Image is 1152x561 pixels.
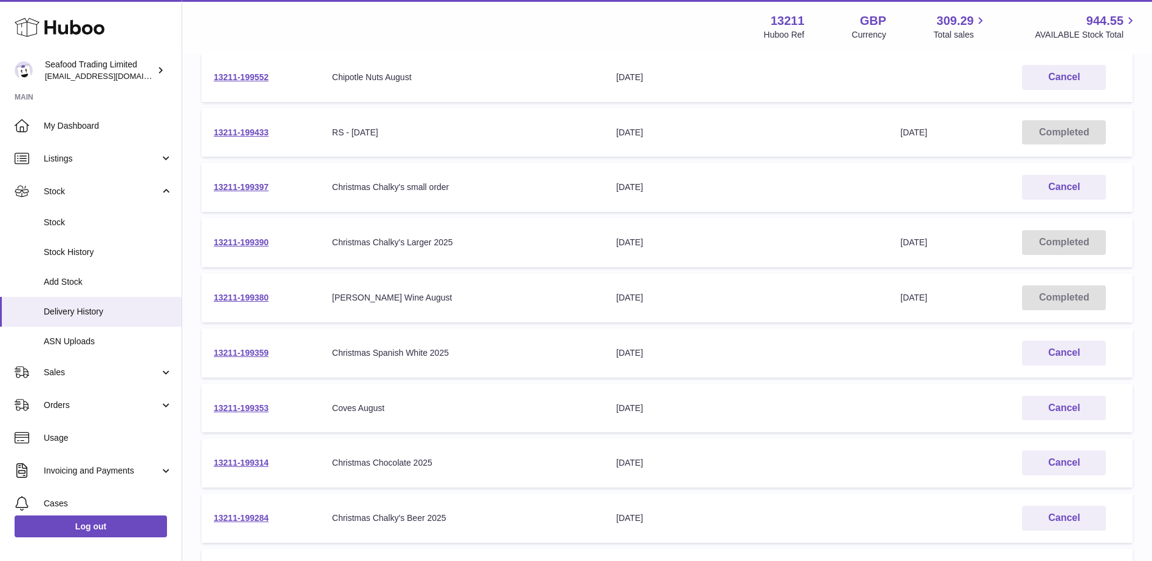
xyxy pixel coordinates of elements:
a: Log out [15,515,167,537]
span: Stock [44,186,160,197]
button: Cancel [1022,396,1106,421]
span: Invoicing and Payments [44,465,160,477]
a: 309.29 Total sales [933,13,987,41]
div: Coves August [332,403,592,414]
button: Cancel [1022,341,1106,365]
span: Usage [44,432,172,444]
button: Cancel [1022,450,1106,475]
span: Stock [44,217,172,228]
a: 13211-199314 [214,458,268,467]
div: Currency [852,29,887,41]
div: [DATE] [616,403,876,414]
span: [EMAIL_ADDRESS][DOMAIN_NAME] [45,71,179,81]
div: [DATE] [616,347,876,359]
span: [DATE] [901,237,927,247]
span: Orders [44,399,160,411]
a: 13211-199552 [214,72,268,82]
div: [DATE] [616,292,876,304]
a: 944.55 AVAILABLE Stock Total [1035,13,1137,41]
div: Christmas Chalky's Larger 2025 [332,237,592,248]
div: Christmas Chocolate 2025 [332,457,592,469]
strong: GBP [860,13,886,29]
img: online@rickstein.com [15,61,33,80]
span: My Dashboard [44,120,172,132]
span: 309.29 [936,13,973,29]
span: Total sales [933,29,987,41]
span: Stock History [44,246,172,258]
div: [DATE] [616,457,876,469]
div: Christmas Chalky's Beer 2025 [332,512,592,524]
div: [DATE] [616,237,876,248]
a: 13211-199284 [214,513,268,523]
div: Christmas Spanish White 2025 [332,347,592,359]
div: [DATE] [616,127,876,138]
a: 13211-199397 [214,182,268,192]
div: [DATE] [616,72,876,83]
a: 13211-199380 [214,293,268,302]
a: 13211-199353 [214,403,268,413]
span: AVAILABLE Stock Total [1035,29,1137,41]
div: Chipotle Nuts August [332,72,592,83]
span: Listings [44,153,160,165]
div: [DATE] [616,182,876,193]
span: 944.55 [1086,13,1123,29]
button: Cancel [1022,506,1106,531]
span: ASN Uploads [44,336,172,347]
strong: 13211 [771,13,805,29]
div: [PERSON_NAME] Wine August [332,292,592,304]
span: Sales [44,367,160,378]
a: 13211-199390 [214,237,268,247]
div: Seafood Trading Limited [45,59,154,82]
button: Cancel [1022,65,1106,90]
span: Delivery History [44,306,172,318]
div: RS - [DATE] [332,127,592,138]
button: Cancel [1022,175,1106,200]
a: 13211-199359 [214,348,268,358]
span: Cases [44,498,172,509]
div: Huboo Ref [764,29,805,41]
a: 13211-199433 [214,127,268,137]
div: Christmas Chalky's small order [332,182,592,193]
span: [DATE] [901,127,927,137]
div: [DATE] [616,512,876,524]
span: [DATE] [901,293,927,302]
span: Add Stock [44,276,172,288]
